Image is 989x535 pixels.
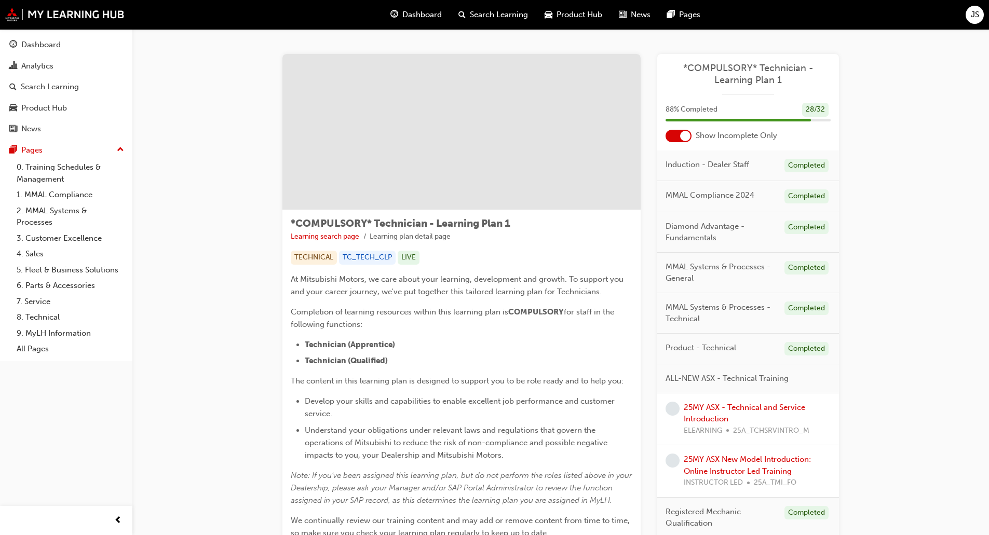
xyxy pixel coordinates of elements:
button: JS [966,6,984,24]
a: 6. Parts & Accessories [12,278,128,294]
div: Pages [21,144,43,156]
a: *COMPULSORY* Technician - Learning Plan 1 [666,62,831,86]
a: news-iconNews [611,4,659,25]
a: 1. MMAL Compliance [12,187,128,203]
a: 3. Customer Excellence [12,230,128,246]
a: guage-iconDashboard [382,4,450,25]
div: News [21,123,41,135]
a: 9. MyLH Information [12,325,128,341]
span: pages-icon [9,146,17,155]
a: 8. Technical [12,309,128,325]
a: 25MY ASX - Technical and Service Introduction [684,403,805,424]
span: learningRecordVerb_NONE-icon [666,454,680,468]
a: Product Hub [4,99,128,118]
a: Search Learning [4,77,128,97]
button: DashboardAnalyticsSearch LearningProduct HubNews [4,33,128,141]
a: Analytics [4,57,128,76]
span: Show Incomplete Only [696,130,777,142]
span: Product Hub [557,9,602,21]
span: guage-icon [390,8,398,21]
div: Completed [784,189,829,203]
span: The content in this learning plan is designed to support you to be role ready and to help you: [291,376,624,386]
a: News [4,119,128,139]
span: Understand your obligations under relevant laws and regulations that govern the operations of Mit... [305,426,609,460]
span: car-icon [9,104,17,113]
a: car-iconProduct Hub [536,4,611,25]
span: INSTRUCTOR LED [684,477,743,489]
span: Registered Mechanic Qualification [666,506,776,529]
span: chart-icon [9,62,17,71]
div: Analytics [21,60,53,72]
a: search-iconSearch Learning [450,4,536,25]
span: pages-icon [667,8,675,21]
div: 28 / 32 [802,103,829,117]
button: Pages [4,141,128,160]
div: Dashboard [21,39,61,51]
a: All Pages [12,341,128,357]
span: car-icon [545,8,552,21]
div: Completed [784,506,829,520]
a: pages-iconPages [659,4,709,25]
div: Search Learning [21,81,79,93]
a: 25MY ASX New Model Introduction: Online Instructor Led Training [684,455,811,476]
span: MMAL Systems & Processes - Technical [666,301,776,325]
span: 25A_TCHSRVINTRO_M [733,425,809,437]
span: Dashboard [402,9,442,21]
div: Completed [784,261,829,275]
a: 7. Service [12,294,128,310]
span: prev-icon [114,514,122,527]
span: 88 % Completed [666,104,717,116]
span: MMAL Systems & Processes - General [666,261,776,284]
span: Develop your skills and capabilities to enable excellent job performance and customer service. [305,396,617,418]
li: Learning plan detail page [370,231,451,243]
span: News [631,9,651,21]
span: Search Learning [470,9,528,21]
div: Completed [784,221,829,235]
span: *COMPULSORY* Technician - Learning Plan 1 [291,217,510,229]
span: JS [971,9,979,21]
span: Technician (Qualified) [305,356,388,365]
a: Dashboard [4,35,128,54]
span: At Mitsubishi Motors, we care about your learning, development and growth. To support you and you... [291,275,626,296]
span: guage-icon [9,40,17,50]
a: 0. Training Schedules & Management [12,159,128,187]
span: Note: If you've been assigned this learning plan, but do not perform the roles listed above in yo... [291,471,634,505]
span: Completion of learning resources within this learning plan is [291,307,508,317]
a: 5. Fleet & Business Solutions [12,262,128,278]
img: mmal [5,8,125,21]
a: Learning search page [291,232,359,241]
div: TECHNICAL [291,251,337,265]
div: Product Hub [21,102,67,114]
span: Induction - Dealer Staff [666,159,749,171]
span: 25A_TMI_FO [754,477,796,489]
div: Completed [784,159,829,173]
span: search-icon [458,8,466,21]
span: news-icon [9,125,17,134]
span: Technician (Apprentice) [305,340,395,349]
span: ELEARNING [684,425,722,437]
span: Diamond Advantage - Fundamentals [666,221,776,244]
div: Completed [784,301,829,315]
span: up-icon [117,143,124,157]
span: Pages [679,9,700,21]
div: Completed [784,342,829,356]
a: 4. Sales [12,246,128,262]
div: TC_TECH_CLP [339,251,396,265]
span: Product - Technical [666,342,736,354]
span: ALL-NEW ASX - Technical Training [666,373,789,385]
a: 2. MMAL Systems & Processes [12,203,128,230]
span: for staff in the following functions: [291,307,616,329]
span: learningRecordVerb_NONE-icon [666,402,680,416]
div: LIVE [398,251,419,265]
span: search-icon [9,83,17,92]
span: MMAL Compliance 2024 [666,189,754,201]
span: news-icon [619,8,627,21]
span: COMPULSORY [508,307,564,317]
